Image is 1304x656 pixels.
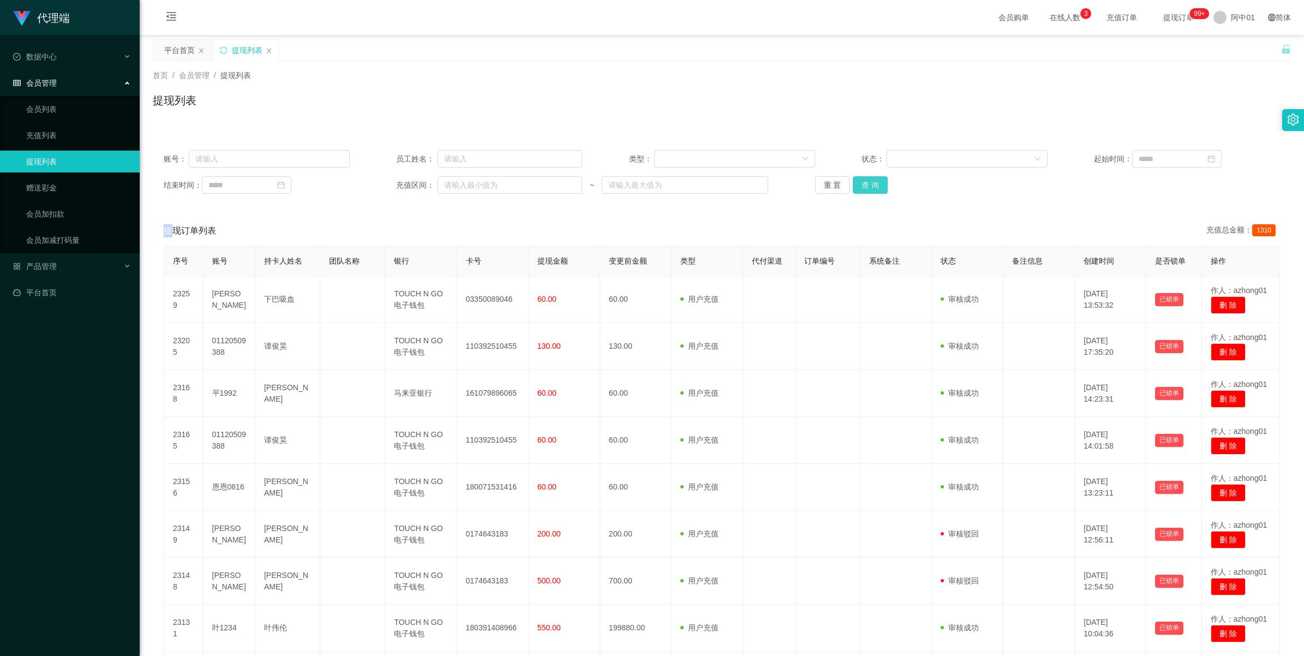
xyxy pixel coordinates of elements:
span: 是否锁单 [1155,257,1186,265]
td: TOUCH N GO 电子钱包 [385,558,457,605]
i: 图标： 日历 [1207,155,1215,163]
span: 变更前金额 [609,257,647,265]
font: 用户充值 [688,342,719,350]
font: 审核成功 [948,295,979,303]
font: 简体 [1276,13,1291,22]
font: 用户充值 [688,623,719,632]
span: 会员管理 [179,71,210,80]
td: 110392510455 [457,323,529,370]
span: 备注信息 [1012,257,1043,265]
span: 130.00 [537,342,561,350]
i: 图标： check-circle-o [13,53,21,61]
td: [PERSON_NAME] [255,370,320,417]
span: 1310 [1252,224,1276,236]
input: 请输入 [189,150,350,168]
td: 23149 [164,511,204,558]
td: [DATE] 14:23:31 [1075,370,1146,417]
td: 23156 [164,464,204,511]
span: 卡号 [466,257,481,265]
span: 充值区间： [396,180,438,191]
i: 图标： AppStore-O [13,263,21,270]
td: 01120509388 [204,417,255,464]
td: 23259 [164,276,204,323]
span: 起始时间： [1094,153,1132,165]
span: 作人：azhong01 [1211,427,1267,436]
td: 谭俊昊 [255,417,320,464]
td: 60.00 [600,417,672,464]
td: TOUCH N GO 电子钱包 [385,511,457,558]
font: 数据中心 [26,52,57,61]
a: 提现列表 [26,151,131,172]
span: 作人：azhong01 [1211,380,1267,389]
span: 500.00 [537,576,561,585]
button: 已锁单 [1155,293,1183,306]
i: 图标： 关闭 [266,47,272,54]
button: 删 除 [1211,296,1246,314]
a: 会员列表 [26,98,131,120]
span: 作人：azhong01 [1211,333,1267,342]
a: 赠送彩金 [26,177,131,199]
td: 60.00 [600,370,672,417]
td: [DATE] 13:23:11 [1075,464,1146,511]
span: 作人：azhong01 [1211,521,1267,529]
a: 会员加减打码量 [26,229,131,251]
span: 60.00 [537,436,557,444]
i: 图标： 向下 [1034,156,1041,163]
td: 23131 [164,605,204,652]
td: 恩恩0816 [204,464,255,511]
font: 产品管理 [26,262,57,271]
font: 审核驳回 [948,529,979,538]
i: 图标： 向下 [802,156,809,163]
td: 23205 [164,323,204,370]
button: 删 除 [1211,625,1246,642]
td: 01120509388 [204,323,255,370]
td: [PERSON_NAME] [204,276,255,323]
td: 0174643183 [457,558,529,605]
td: 叶1234 [204,605,255,652]
button: 已锁单 [1155,528,1183,541]
span: 结束时间： [164,180,202,191]
span: 60.00 [537,389,557,397]
span: 状态： [862,153,887,165]
button: 已锁单 [1155,481,1183,494]
button: 已锁单 [1155,622,1183,635]
i: 图标： 日历 [277,181,285,189]
button: 删 除 [1211,531,1246,548]
span: 作人：azhong01 [1211,615,1267,623]
span: 账号 [212,257,228,265]
font: 会员管理 [26,79,57,87]
p: 3 [1084,8,1088,19]
button: 删 除 [1211,484,1246,502]
td: 60.00 [600,276,672,323]
button: 已锁单 [1155,434,1183,447]
button: 删 除 [1211,437,1246,455]
font: 在线人数 [1050,13,1080,22]
i: 图标： 设置 [1287,114,1299,126]
span: 订单编号 [804,257,835,265]
i: 图标： menu-fold [153,1,190,35]
h1: 代理端 [37,1,70,35]
span: 作人：azhong01 [1211,474,1267,482]
span: 类型 [680,257,696,265]
button: 已锁单 [1155,575,1183,588]
sup: 1205 [1189,8,1209,19]
td: [PERSON_NAME] [255,464,320,511]
td: 23148 [164,558,204,605]
td: 180391408966 [457,605,529,652]
span: 提现订单列表 [164,224,216,237]
span: 银行 [394,257,409,265]
a: 充值列表 [26,124,131,146]
td: 200.00 [600,511,672,558]
span: 60.00 [537,295,557,303]
i: 图标： global [1268,14,1276,21]
span: / [172,71,175,80]
font: 用户充值 [688,482,719,491]
td: TOUCH N GO 电子钱包 [385,605,457,652]
input: 请输入 [438,150,582,168]
i: 图标： table [13,79,21,87]
td: [DATE] 12:56:11 [1075,511,1146,558]
button: 已锁单 [1155,387,1183,400]
td: [DATE] 14:01:58 [1075,417,1146,464]
font: 充值总金额： [1206,225,1252,234]
font: 审核成功 [948,623,979,632]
